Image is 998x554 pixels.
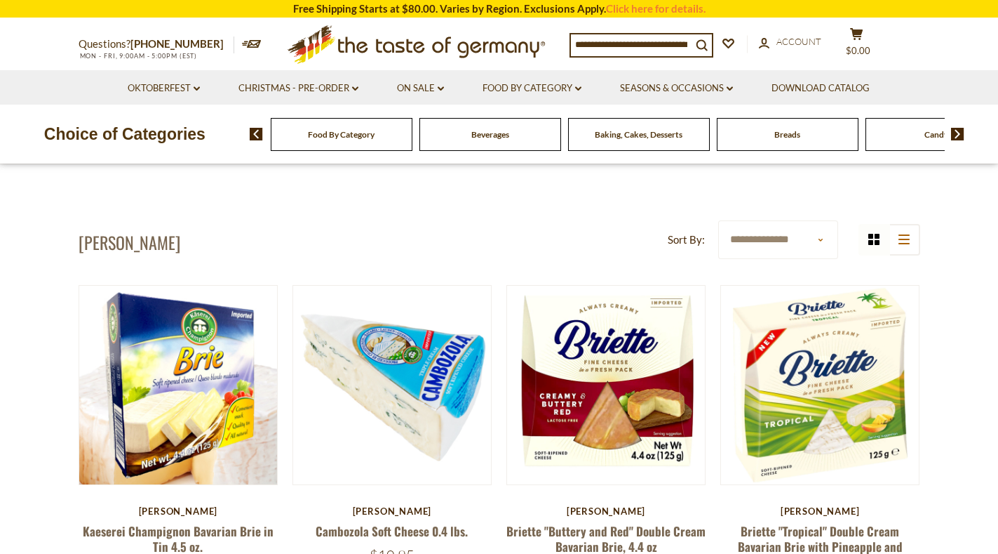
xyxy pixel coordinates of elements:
a: Oktoberfest [128,81,200,96]
a: Baking, Cakes, Desserts [595,129,682,140]
div: [PERSON_NAME] [292,506,492,517]
a: Beverages [471,129,509,140]
a: Food By Category [483,81,581,96]
label: Sort By: [668,231,705,249]
a: Account [759,34,821,50]
img: previous arrow [250,128,263,140]
a: Christmas - PRE-ORDER [238,81,358,96]
img: next arrow [951,128,964,140]
a: Seasons & Occasions [620,81,733,96]
img: Kaeserei [79,286,278,484]
span: Account [776,36,821,47]
a: Candy [924,129,948,140]
div: [PERSON_NAME] [720,506,920,517]
a: Click here for details. [606,2,706,15]
a: Download Catalog [771,81,870,96]
h1: [PERSON_NAME] [79,232,180,253]
div: [PERSON_NAME] [79,506,278,517]
span: MON - FRI, 9:00AM - 5:00PM (EST) [79,52,198,60]
button: $0.00 [836,27,878,62]
div: [PERSON_NAME] [506,506,706,517]
a: [PHONE_NUMBER] [130,37,224,50]
img: Briette [721,286,919,484]
p: Questions? [79,35,234,53]
a: On Sale [397,81,444,96]
a: Breads [774,129,800,140]
a: Food By Category [308,129,375,140]
img: Cambozola [293,286,492,484]
img: Briette [507,286,706,484]
span: $0.00 [846,45,870,56]
a: Cambozola Soft Cheese 0.4 lbs. [316,522,468,540]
